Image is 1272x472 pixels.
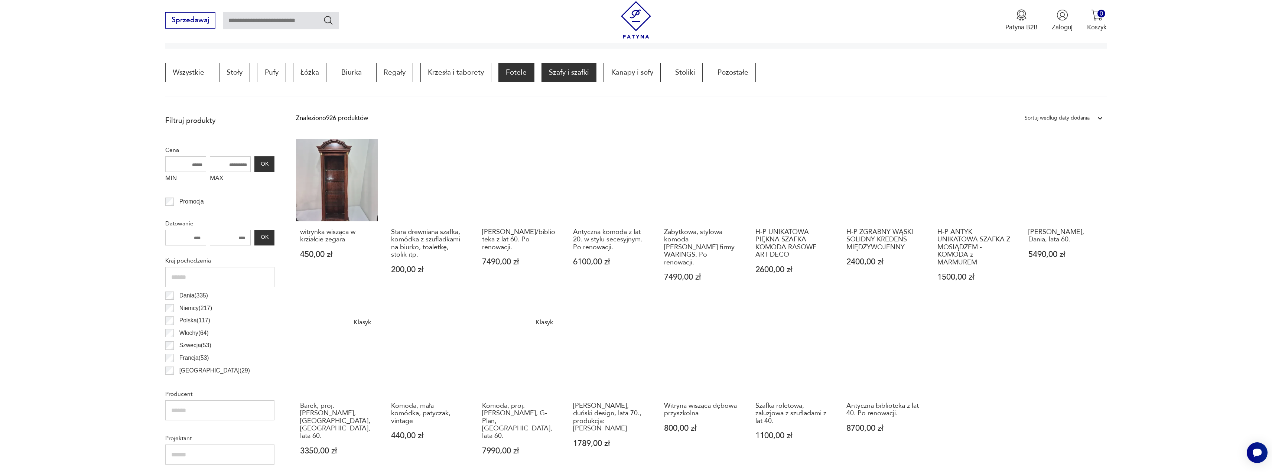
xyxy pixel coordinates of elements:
a: Szafka palisandrowa, duński design, lata 70., produkcja: Dania[PERSON_NAME], duński design, lata ... [569,313,651,472]
p: 2600,00 zł [755,266,830,274]
a: Antyczna biblioteka z lat 40. Po renowacji.Antyczna biblioteka z lat 40. Po renowacji.8700,00 zł [842,313,924,472]
img: Ikonka użytkownika [1057,9,1068,21]
h3: Antyczna biblioteka z lat 40. Po renowacji. [846,402,921,417]
a: Antyczna komoda z lat 20. w stylu secesyjnym. Po renowacji.Antyczna komoda z lat 20. w stylu sece... [569,139,651,299]
h3: Witryna wisząca dębowa przyszkolna [664,402,738,417]
h3: Komoda, proj. [PERSON_NAME], G-Plan, [GEOGRAPHIC_DATA], lata 60. [482,402,556,440]
p: 7990,00 zł [482,447,556,455]
button: Patyna B2B [1005,9,1038,32]
a: KlasykBarek, proj. B. Landsman, Jitona, Czechosłowacja, lata 60.Barek, proj. [PERSON_NAME], [GEOG... [296,313,378,472]
img: Ikona koszyka [1091,9,1103,21]
h3: [PERSON_NAME]/biblioteka z lat 60. Po renowacji. [482,228,556,251]
a: Stara drewniana szafka, komódka z szufladkami na biurko, toaletkę, stolik itp.Stara drewniana sza... [387,139,469,299]
a: Stoliki [668,63,703,82]
button: Sprzedawaj [165,12,215,29]
button: 0Koszyk [1087,9,1107,32]
p: 450,00 zł [300,251,374,258]
p: Koszyk [1087,23,1107,32]
p: 3350,00 zł [300,447,374,455]
p: 440,00 zł [391,432,465,440]
a: Kanapy i sofy [604,63,660,82]
p: 6100,00 zł [573,258,647,266]
h3: witrynka wisząca w krziałcie zegara [300,228,374,244]
p: Zaloguj [1052,23,1073,32]
a: Fotele [498,63,534,82]
a: Sprzedawaj [165,18,215,24]
h3: H-P ZGRABNY WĄSKI SOLIDNY KREDENS MIĘDZYWOJENNY [846,228,921,251]
a: Stoły [219,63,250,82]
p: Patyna B2B [1005,23,1038,32]
p: [GEOGRAPHIC_DATA] ( 29 ) [179,366,250,375]
p: 1500,00 zł [937,273,1012,281]
a: Witryna wisząca dębowa przyszkolnaWitryna wisząca dębowa przyszkolna800,00 zł [660,313,742,472]
p: 800,00 zł [664,424,738,432]
p: Datowanie [165,219,274,228]
p: Producent [165,389,274,399]
a: Ikona medaluPatyna B2B [1005,9,1038,32]
a: Szafka roletowa, żaluzjowa z szufladami z lat 40.Szafka roletowa, żaluzjowa z szufladami z lat 40... [751,313,833,472]
h3: Szafka roletowa, żaluzjowa z szufladami z lat 40. [755,402,830,425]
label: MAX [210,172,251,186]
h3: Komoda, mała komódka, patyczak, vintage [391,402,465,425]
p: Regały [376,63,413,82]
p: 1100,00 zł [755,432,830,440]
button: Szukaj [323,15,334,26]
p: Włochy ( 64 ) [179,328,209,338]
a: H-P UNIKATOWA PIĘKNA SZAFKA KOMODA RASOWE ART DECOH-P UNIKATOWA PIĘKNA SZAFKA KOMODA RASOWE ART D... [751,139,833,299]
p: 1789,00 zł [573,440,647,447]
p: Dania ( 335 ) [179,291,208,300]
p: 8700,00 zł [846,424,921,432]
a: Wszystkie [165,63,212,82]
p: 7490,00 zł [482,258,556,266]
p: Promocja [179,197,204,206]
img: Ikona medalu [1016,9,1027,21]
p: 2400,00 zł [846,258,921,266]
a: Komoda, mała komódka, patyczak, vintageKomoda, mała komódka, patyczak, vintage440,00 zł [387,313,469,472]
h3: [PERSON_NAME], duński design, lata 70., produkcja: [PERSON_NAME] [573,402,647,433]
a: H-P ZGRABNY WĄSKI SOLIDNY KREDENS MIĘDZYWOJENNYH-P ZGRABNY WĄSKI SOLIDNY KREDENS MIĘDZYWOJENNY240... [842,139,924,299]
p: Kraj pochodzenia [165,256,274,266]
a: Łóżka [293,63,326,82]
h3: Antyczna komoda z lat 20. w stylu secesyjnym. Po renowacji. [573,228,647,251]
p: 5490,00 zł [1028,251,1103,258]
p: Cena [165,145,274,155]
p: Polska ( 117 ) [179,316,210,325]
p: Francja ( 53 ) [179,353,209,363]
h3: Barek, proj. [PERSON_NAME], [GEOGRAPHIC_DATA], [GEOGRAPHIC_DATA], lata 60. [300,402,374,440]
h3: [PERSON_NAME], Dania, lata 60. [1028,228,1103,244]
h3: Zabytkowa, stylowa komoda [PERSON_NAME] firmy WARINGS. Po renowacji. [664,228,738,266]
p: Niemcy ( 217 ) [179,303,212,313]
div: Znaleziono 926 produktów [296,113,368,123]
p: Czechosłowacja ( 22 ) [179,378,231,388]
a: Szafy i szafki [541,63,596,82]
a: Komoda, Dania, lata 60.[PERSON_NAME], Dania, lata 60.5490,00 zł [1025,139,1107,299]
button: OK [254,156,274,172]
div: 0 [1097,10,1105,17]
a: Pozostałe [710,63,755,82]
img: Patyna - sklep z meblami i dekoracjami vintage [617,1,655,39]
a: Biurka [334,63,369,82]
a: KlasykKomoda, proj. V. Wilkins, G-Plan, Wielka Brytania, lata 60.Komoda, proj. [PERSON_NAME], G-P... [478,313,560,472]
div: Sortuj według daty dodania [1025,113,1090,123]
a: Zabytkowa, stylowa komoda ludwik firmy WARINGS. Po renowacji.Zabytkowa, stylowa komoda [PERSON_NA... [660,139,742,299]
label: MIN [165,172,206,186]
a: Zabytkowa witryna/biblioteka z lat 60. Po renowacji.[PERSON_NAME]/biblioteka z lat 60. Po renowac... [478,139,560,299]
button: Zaloguj [1052,9,1073,32]
h3: Stara drewniana szafka, komódka z szufladkami na biurko, toaletkę, stolik itp. [391,228,465,259]
a: Pufy [257,63,286,82]
p: 200,00 zł [391,266,465,274]
a: witrynka wisząca w krziałcie zegarawitrynka wisząca w krziałcie zegara450,00 zł [296,139,378,299]
a: H-P ANTYK UNIKATOWA SZAFKA Z MOSIĄDZEM - KOMODA z MARMUREMH-P ANTYK UNIKATOWA SZAFKA Z MOSIĄDZEM ... [933,139,1015,299]
button: OK [254,230,274,245]
p: Szwecja ( 53 ) [179,341,211,350]
a: Krzesła i taborety [420,63,491,82]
